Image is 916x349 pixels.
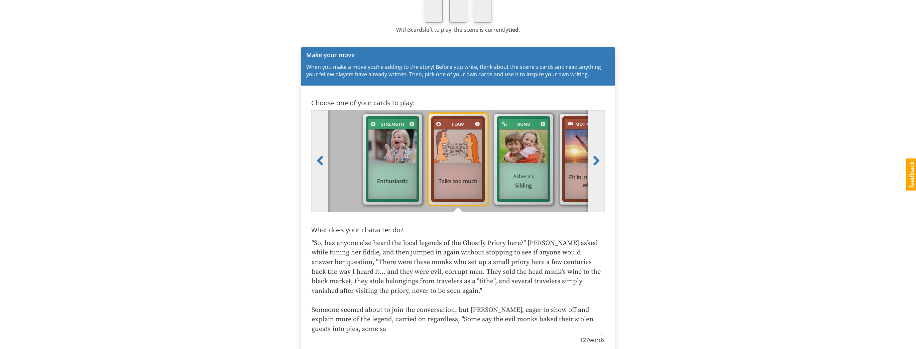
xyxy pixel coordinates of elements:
strong: tied [508,26,519,33]
textarea: "So, has anyone else heard the local legends of the Ghostly Priory here?" [PERSON_NAME] asked whi... [310,237,603,336]
div: Flaw [442,120,474,128]
p: With 3 card s left to play, the scene is [301,26,615,34]
h4: Choose one of your cards to play: [311,99,605,107]
span: currently . [485,26,520,33]
p: 127 word s [311,336,605,344]
div: Bond [508,120,539,128]
h4: What does your character do? [311,219,605,235]
div: Strength [377,120,408,128]
div: Talks too much [434,174,482,189]
img: n3nurxknnlvi9cpokhvi.jpg [434,129,482,163]
img: gw4yeoxrosga7kvzyjl6.jpg [368,129,417,163]
img: bylzjeqf14m7kfjsdatx.jpg [565,129,613,163]
div: Motivation [574,120,605,128]
div: Sibling [499,169,548,193]
img: zjksfyeca1zhwwxjqkva.jpg [499,129,548,163]
p: Make your move [306,51,610,60]
div: Fit in, no matter what [565,170,613,192]
span: Ashera ’s [503,173,544,180]
div: Enthusiastic [368,174,417,189]
p: When you make a move you’re adding to the story! Before you write, think about the scene’s cards ... [306,63,610,79]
